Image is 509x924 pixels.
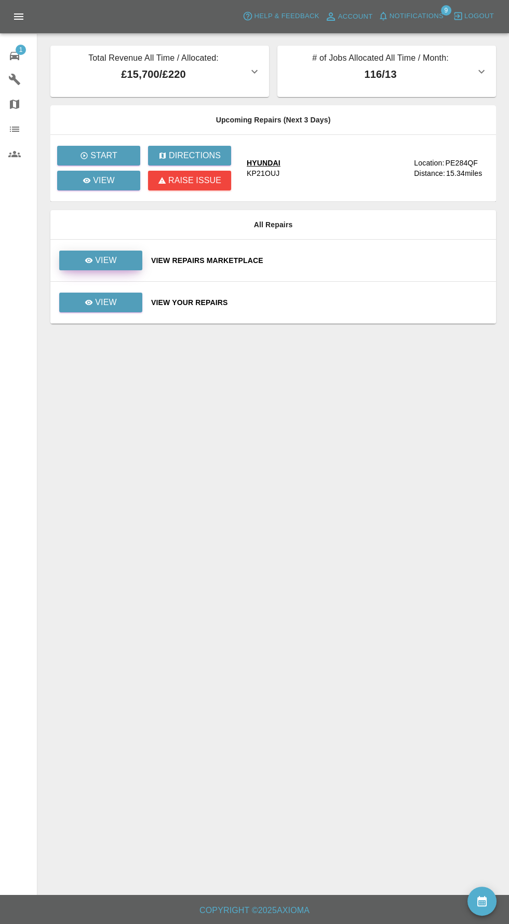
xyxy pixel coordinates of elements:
a: Location:PE284QFDistance:15.34miles [414,158,488,178]
p: View [93,174,115,187]
div: Distance: [414,168,445,178]
th: Upcoming Repairs (Next 3 Days) [50,105,496,135]
button: Open drawer [6,4,31,29]
button: availability [467,887,497,916]
button: Notifications [376,8,446,24]
span: Notifications [390,10,444,22]
p: Directions [169,149,221,162]
button: Raise issue [148,171,231,190]
div: 15.34 miles [446,168,488,178]
span: Logout [464,10,494,22]
p: View [95,296,117,309]
button: Total Revenue All Time / Allocated:£15,700/£220 [50,46,269,97]
h6: Copyright © 2025 Axioma [8,903,501,918]
span: Help & Feedback [254,10,319,22]
button: Help & Feedback [240,8,322,24]
button: # of Jobs Allocated All Time / Month:116/13 [277,46,496,97]
a: View [59,298,143,306]
p: Start [90,149,117,162]
button: Start [57,146,140,166]
div: HYUNDAI [247,158,280,168]
p: 116 / 13 [286,66,475,82]
p: # of Jobs Allocated All Time / Month: [286,52,475,66]
a: View [59,256,143,264]
a: View Repairs Marketplace [151,255,488,266]
p: £15,700 / £220 [59,66,248,82]
a: View [59,293,142,312]
p: Total Revenue All Time / Allocated: [59,52,248,66]
a: HYUNDAIKP21OUJ [247,158,406,178]
button: Directions [148,146,231,166]
button: Logout [450,8,497,24]
p: View [95,254,117,267]
div: PE284QF [445,158,478,168]
div: Location: [414,158,444,168]
a: View [57,171,140,190]
th: All Repairs [50,210,496,240]
p: Raise issue [168,174,221,187]
a: View Your Repairs [151,297,488,308]
a: Account [322,8,376,25]
span: 9 [441,5,451,16]
div: KP21OUJ [247,168,279,178]
a: View [59,251,142,270]
span: Account [338,11,373,23]
span: 1 [16,45,26,55]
